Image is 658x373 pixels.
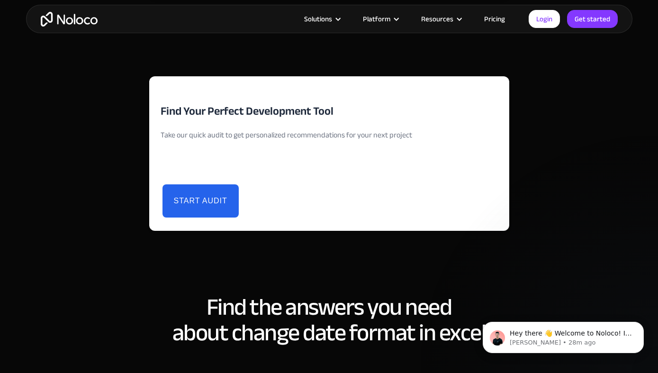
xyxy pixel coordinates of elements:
[162,184,239,218] button: Start Audit
[363,13,390,25] div: Platform
[472,13,517,25] a: Pricing
[304,13,332,25] div: Solutions
[529,10,560,28] a: Login
[567,10,618,28] a: Get started
[161,129,498,141] p: Take our quick audit to get personalized recommendations for your next project
[351,13,409,25] div: Platform
[292,13,351,25] div: Solutions
[161,148,498,171] p: This audit will help you discover the best development tools and frameworks based on your specifi...
[469,302,658,368] iframe: Intercom notifications message
[41,12,98,27] a: home
[161,97,498,126] h1: Find Your Perfect Development Tool
[421,13,453,25] div: Resources
[409,13,472,25] div: Resources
